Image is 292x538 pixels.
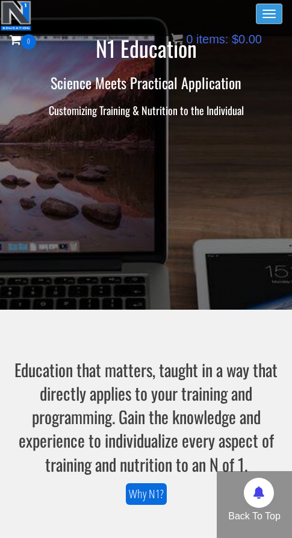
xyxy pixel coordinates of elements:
bdi: 0.00 [232,33,262,46]
a: 0 [10,31,36,48]
span: $ [232,33,238,46]
img: n1-education [1,1,31,31]
img: icon11.png [171,33,183,45]
h3: Education that matters, taught in a way that directly applies to your training and programming. G... [14,358,278,476]
p: Back To Top [217,509,292,524]
span: 0 [186,33,193,46]
span: 0 [21,34,36,49]
span: items: [196,33,228,46]
h2: Science Meets Practical Application [9,75,283,90]
a: 0 items: $0.00 [171,33,262,46]
h3: Customizing Training & Nutrition to the Individual [9,105,283,117]
h1: N1 Education [9,36,283,60]
a: Why N1? [126,483,167,505]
